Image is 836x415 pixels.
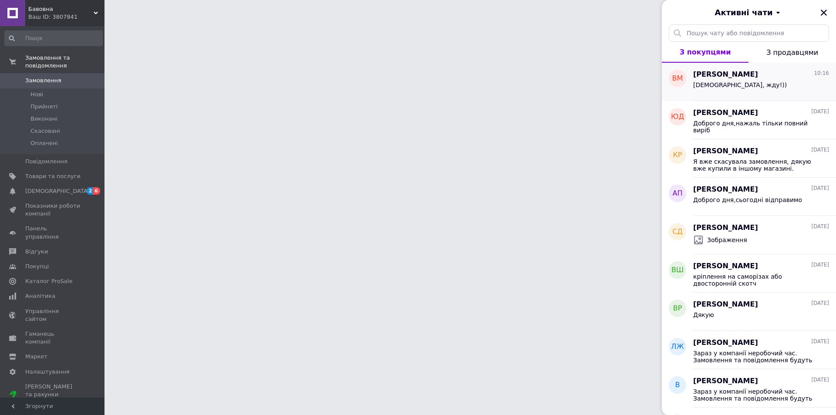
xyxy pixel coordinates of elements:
[662,331,836,369] button: ЛЖ[PERSON_NAME][DATE]Зараз у компанії неробочий час. Замовлення та повідомлення будуть оброблені ...
[4,30,103,46] input: Пошук
[811,300,829,307] span: [DATE]
[93,187,100,195] span: 6
[25,77,61,84] span: Замовлення
[672,74,683,84] span: ВМ
[662,139,836,178] button: КР[PERSON_NAME][DATE]Я вже скасувала замовлення, дякую вже купили в іншому магазині.
[693,185,758,195] span: [PERSON_NAME]
[87,187,94,195] span: 2
[693,196,802,203] span: Доброго дня,сьогодні відправимо
[25,187,90,195] span: [DEMOGRAPHIC_DATA]
[25,353,47,361] span: Маркет
[25,158,67,165] span: Повідомлення
[715,7,772,18] span: Активні чати
[766,48,818,57] span: З продавцями
[25,248,48,256] span: Відгуки
[693,311,714,318] span: Дякую
[30,127,60,135] span: Скасовані
[693,350,817,364] span: Зараз у компанії неробочий час. Замовлення та повідомлення будуть оброблені з 09:00 найближчого р...
[811,146,829,154] span: [DATE]
[693,146,758,156] span: [PERSON_NAME]
[672,227,683,237] span: СД
[693,261,758,271] span: [PERSON_NAME]
[25,277,72,285] span: Каталог ProSale
[30,91,43,98] span: Нові
[662,178,836,216] button: АП[PERSON_NAME][DATE]Доброго дня,сьогодні відправимо
[673,150,682,160] span: КР
[693,108,758,118] span: [PERSON_NAME]
[25,368,70,376] span: Налаштування
[671,112,684,122] span: ЮД
[811,376,829,384] span: [DATE]
[662,369,836,408] button: В[PERSON_NAME][DATE]Зараз у компанії неробочий час. Замовлення та повідомлення будуть оброблені з...
[693,376,758,386] span: [PERSON_NAME]
[811,108,829,115] span: [DATE]
[662,293,836,331] button: ВР[PERSON_NAME][DATE]Дякую
[811,261,829,269] span: [DATE]
[28,13,104,21] div: Ваш ID: 3807841
[693,338,758,348] span: [PERSON_NAME]
[693,223,758,233] span: [PERSON_NAME]
[30,115,57,123] span: Виконані
[669,24,829,42] input: Пошук чату або повідомлення
[25,54,104,70] span: Замовлення та повідомлення
[686,7,812,18] button: Активні чати
[693,388,817,402] span: Зараз у компанії неробочий час. Замовлення та повідомлення будуть оброблені з 09:00 найближчого р...
[814,70,829,77] span: 10:16
[25,202,81,218] span: Показники роботи компанії
[693,81,787,88] span: [DEMOGRAPHIC_DATA], жду!))
[25,383,81,407] span: [PERSON_NAME] та рахунки
[673,304,682,314] span: ВР
[819,7,829,18] button: Закрити
[811,223,829,230] span: [DATE]
[25,225,81,240] span: Панель управління
[28,5,94,13] span: Бавовна
[662,63,836,101] button: ВМ[PERSON_NAME]10:16[DEMOGRAPHIC_DATA], жду!))
[693,70,758,80] span: [PERSON_NAME]
[675,380,680,390] span: В
[30,103,57,111] span: Прийняті
[25,172,81,180] span: Товари та послуги
[25,330,81,346] span: Гаманець компанії
[707,236,747,244] span: Зображення
[662,216,836,254] button: СД[PERSON_NAME][DATE]Зображення
[25,292,55,300] span: Аналітика
[748,42,836,63] button: З продавцями
[662,42,748,63] button: З покупцями
[693,300,758,310] span: [PERSON_NAME]
[673,189,683,199] span: АП
[671,265,684,275] span: Вш
[693,120,817,134] span: Доброго дня,нажаль тільки повний виріб
[662,254,836,293] button: Вш[PERSON_NAME][DATE]кріплення на саморізах або двосторонній скотч
[693,158,817,172] span: Я вже скасувала замовлення, дякую вже купили в іншому магазині.
[30,139,58,147] span: Оплачені
[811,338,829,345] span: [DATE]
[811,185,829,192] span: [DATE]
[671,342,684,352] span: ЛЖ
[25,263,49,270] span: Покупці
[680,48,731,56] span: З покупцями
[693,273,817,287] span: кріплення на саморізах або двосторонній скотч
[662,101,836,139] button: ЮД[PERSON_NAME][DATE]Доброго дня,нажаль тільки повний виріб
[25,307,81,323] span: Управління сайтом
